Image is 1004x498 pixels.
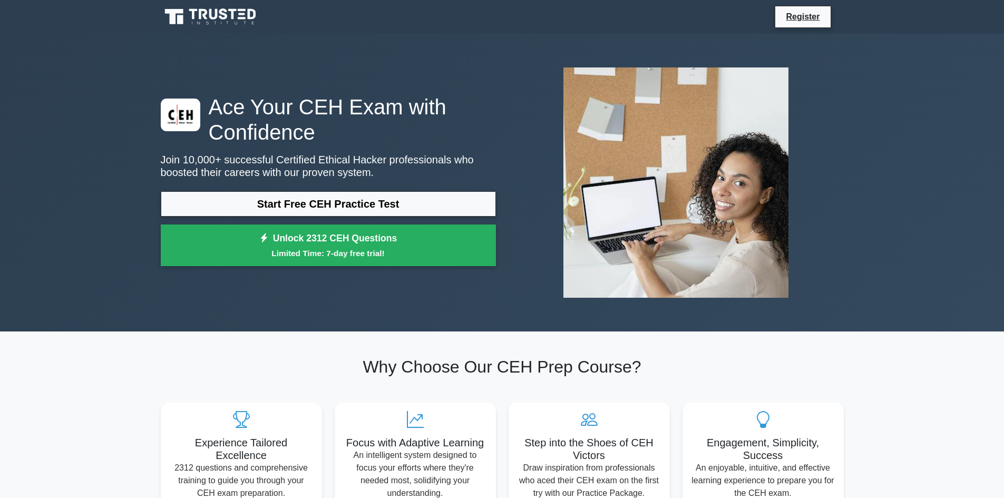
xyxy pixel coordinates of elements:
[343,436,488,449] h5: Focus with Adaptive Learning
[169,436,314,462] h5: Experience Tailored Excellence
[161,224,496,267] a: Unlock 2312 CEH QuestionsLimited Time: 7-day free trial!
[517,436,661,462] h5: Step into the Shoes of CEH Victors
[161,94,496,145] h1: Ace Your CEH Exam with Confidence
[161,153,496,179] p: Join 10,000+ successful Certified Ethical Hacker professionals who boosted their careers with our...
[161,357,844,377] h2: Why Choose Our CEH Prep Course?
[174,247,483,259] small: Limited Time: 7-day free trial!
[161,191,496,217] a: Start Free CEH Practice Test
[691,436,835,462] h5: Engagement, Simplicity, Success
[779,10,826,23] a: Register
